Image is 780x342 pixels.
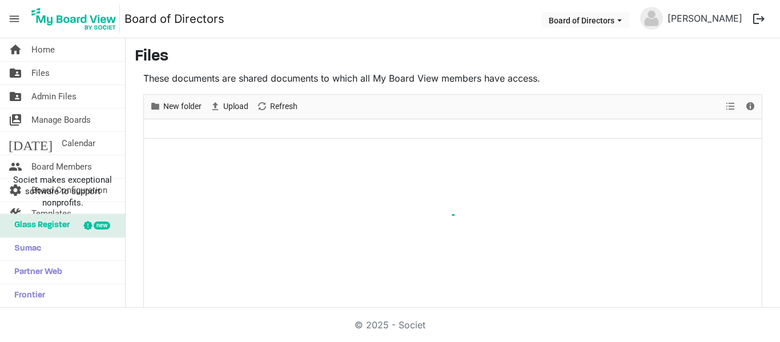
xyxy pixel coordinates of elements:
span: people [9,155,22,178]
span: Partner Web [9,261,62,284]
div: new [94,222,110,230]
h3: Files [135,47,771,67]
button: logout [747,7,771,31]
a: © 2025 - Societ [355,319,425,331]
a: [PERSON_NAME] [663,7,747,30]
span: Files [31,62,50,85]
span: Board Members [31,155,92,178]
span: Glass Register [9,214,70,237]
img: My Board View Logo [28,5,120,33]
span: Societ makes exceptional software to support nonprofits. [5,174,120,208]
button: Board of Directors dropdownbutton [541,12,629,28]
span: folder_shared [9,85,22,108]
a: Board of Directors [124,7,224,30]
span: menu [3,8,25,30]
span: Manage Boards [31,108,91,131]
span: switch_account [9,108,22,131]
span: home [9,38,22,61]
a: My Board View Logo [28,5,124,33]
span: Home [31,38,55,61]
img: no-profile-picture.svg [640,7,663,30]
span: Admin Files [31,85,77,108]
span: folder_shared [9,62,22,85]
span: Calendar [62,132,95,155]
span: [DATE] [9,132,53,155]
span: Frontier [9,284,45,307]
p: These documents are shared documents to which all My Board View members have access. [143,71,762,85]
span: Sumac [9,238,41,260]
